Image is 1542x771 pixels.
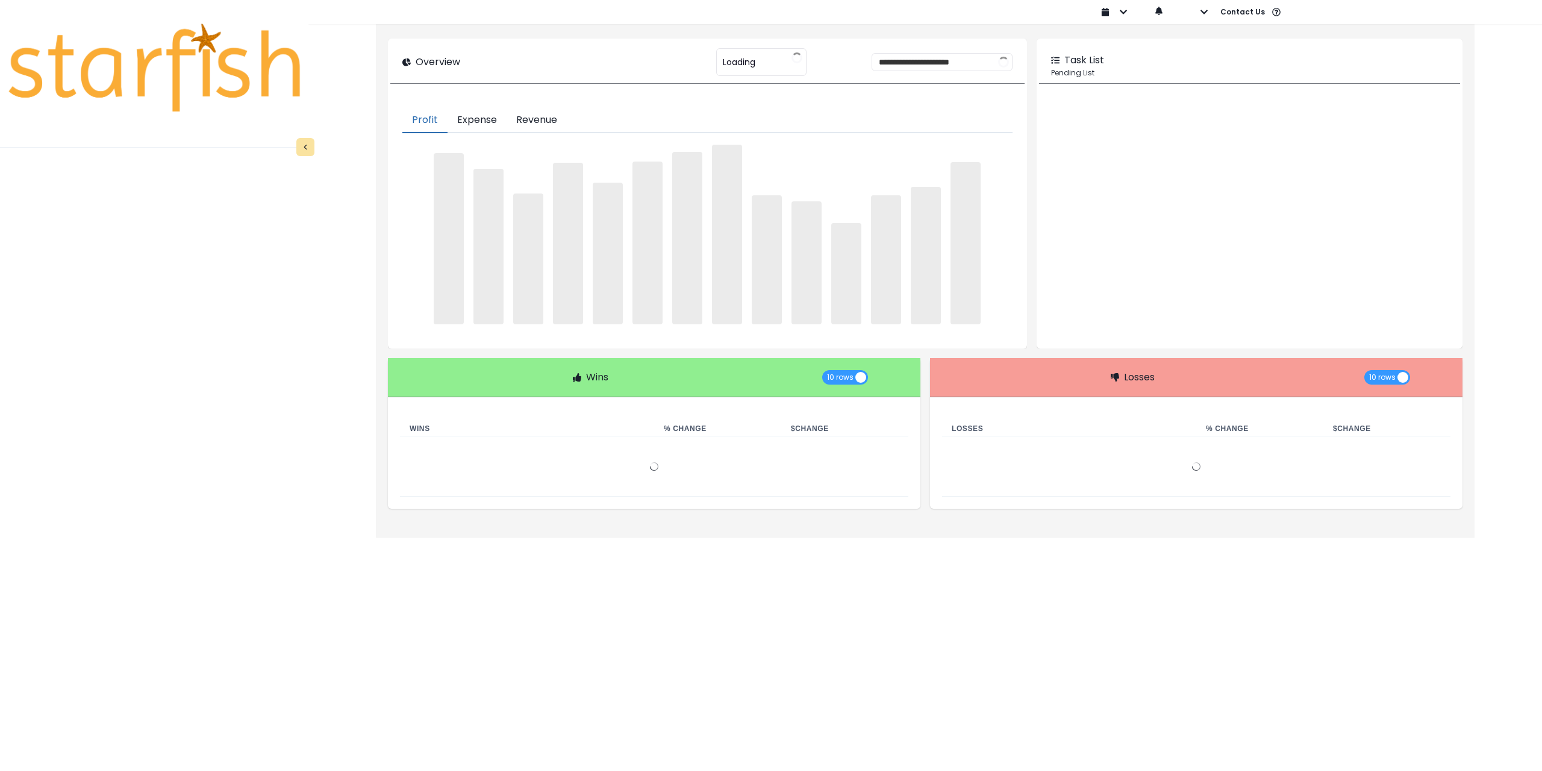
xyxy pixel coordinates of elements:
[1051,68,1448,78] p: Pending List
[654,421,781,436] th: % Change
[1323,421,1450,436] th: $ Change
[871,195,901,325] span: ‌
[507,108,567,133] button: Revenue
[827,370,854,385] span: 10 rows
[942,421,1196,436] th: Losses
[831,223,861,324] span: ‌
[672,152,702,324] span: ‌
[416,55,460,69] p: Overview
[1124,370,1155,385] p: Losses
[723,49,755,75] span: Loading
[781,421,908,436] th: $ Change
[911,187,941,325] span: ‌
[791,201,822,324] span: ‌
[950,162,981,324] span: ‌
[593,183,623,324] span: ‌
[632,162,663,324] span: ‌
[473,169,504,324] span: ‌
[448,108,507,133] button: Expense
[1369,370,1396,385] span: 10 rows
[513,194,543,324] span: ‌
[752,195,782,324] span: ‌
[1196,421,1323,436] th: % Change
[434,153,464,324] span: ‌
[402,108,448,133] button: Profit
[400,421,654,436] th: Wins
[586,370,608,385] p: Wins
[553,163,583,324] span: ‌
[1064,53,1104,68] p: Task List
[712,145,742,324] span: ‌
